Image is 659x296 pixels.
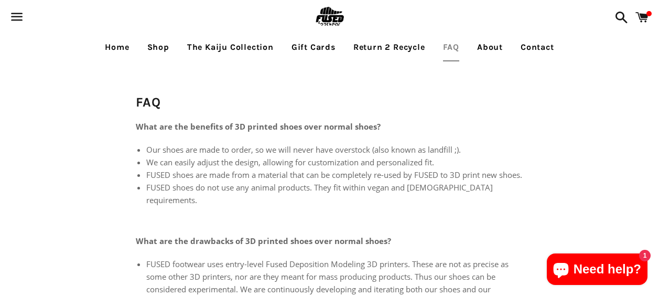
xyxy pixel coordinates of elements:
[146,156,524,168] li: We can easily adjust the design, allowing for customization and personalized fit.
[139,34,177,60] a: Shop
[146,168,524,181] li: FUSED shoes are made from a material that can be completely re-used by FUSED to 3D print new shoes.
[469,34,511,60] a: About
[435,34,467,60] a: FAQ
[136,236,391,246] strong: What are the drawbacks of 3D printed shoes over normal shoes?
[544,253,651,288] inbox-online-store-chat: Shopify online store chat
[136,121,381,132] strong: What are the benefits of 3D printed shoes over normal shoes?
[179,34,282,60] a: The Kaiju Collection
[284,34,343,60] a: Gift Cards
[136,93,524,111] h1: FAQ
[146,181,524,206] li: FUSED shoes do not use any animal products. They fit within vegan and [DEMOGRAPHIC_DATA] requirem...
[345,34,433,60] a: Return 2 Recycle
[97,34,137,60] a: Home
[513,34,562,60] a: Contact
[146,143,524,156] li: Our shoes are made to order, so we will never have overstock (also known as landfill ;).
